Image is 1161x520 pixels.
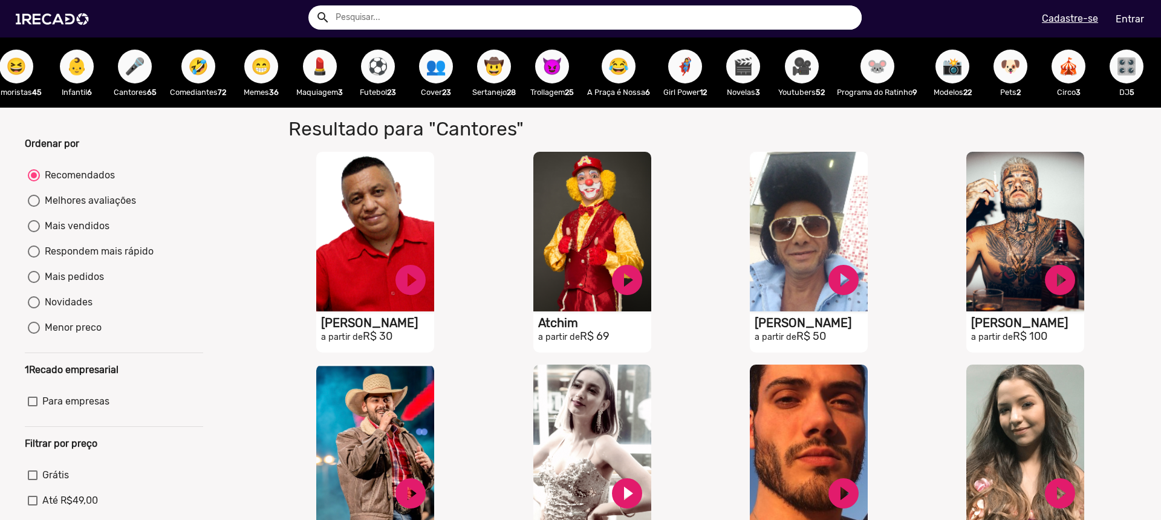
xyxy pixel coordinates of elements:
span: 😂 [608,50,629,83]
video: S1RECADO vídeos dedicados para fãs e empresas [316,152,434,311]
button: 🎛️ [1110,50,1143,83]
p: Memes [238,86,284,98]
h2: R$ 50 [755,330,868,343]
b: Filtrar por preço [25,438,97,449]
p: Comediantes [170,86,226,98]
b: 36 [269,88,279,97]
b: 2 [1016,88,1021,97]
button: 🎬 [726,50,760,83]
a: play_circle_filled [1042,475,1078,512]
span: 👥 [426,50,446,83]
button: 🎤 [118,50,152,83]
span: Até R$49,00 [42,493,98,508]
span: Grátis [42,468,69,483]
b: 6 [645,88,650,97]
b: 23 [442,88,451,97]
b: 25 [565,88,574,97]
p: Novelas [720,86,766,98]
div: Respondem mais rápido [40,244,154,259]
p: Girl Power [662,86,708,98]
p: Futebol [355,86,401,98]
p: Modelos [929,86,975,98]
b: 5 [1130,88,1134,97]
span: 🎪 [1058,50,1079,83]
b: 3 [755,88,760,97]
button: 🎥 [785,50,819,83]
p: Trollagem [529,86,575,98]
b: 6 [87,88,92,97]
small: a partir de [971,332,1013,342]
p: Infantil [54,86,100,98]
button: 🤣 [181,50,215,83]
input: Pesquisar... [327,5,862,30]
video: S1RECADO vídeos dedicados para fãs e empresas [750,152,868,311]
button: 📸 [935,50,969,83]
button: 🦸‍♀️ [668,50,702,83]
a: play_circle_filled [609,262,645,298]
button: 🐶 [994,50,1027,83]
span: 🦸‍♀️ [675,50,695,83]
h1: Atchim [538,316,651,330]
p: Circo [1046,86,1091,98]
button: ⚽ [361,50,395,83]
span: 👶 [67,50,87,83]
small: a partir de [755,332,796,342]
button: Example home icon [311,6,333,27]
b: 65 [147,88,157,97]
p: DJ [1104,86,1150,98]
a: Entrar [1108,8,1152,30]
span: 😈 [542,50,562,83]
b: 45 [32,88,42,97]
b: 1Recado empresarial [25,364,119,375]
div: Mais pedidos [40,270,104,284]
a: play_circle_filled [825,475,862,512]
button: 👶 [60,50,94,83]
span: Para empresas [42,394,109,409]
div: Melhores avaliações [40,193,136,208]
span: 🐭 [867,50,888,83]
h1: [PERSON_NAME] [971,316,1084,330]
p: Pets [987,86,1033,98]
b: 3 [1076,88,1081,97]
h1: [PERSON_NAME] [321,316,434,330]
button: 👥 [419,50,453,83]
b: 22 [963,88,972,97]
div: Mais vendidos [40,219,109,233]
span: ⚽ [368,50,388,83]
mat-icon: Example home icon [316,10,330,25]
span: 🐶 [1000,50,1021,83]
p: Cantores [112,86,158,98]
a: play_circle_filled [1042,262,1078,298]
p: Youtubers [778,86,825,98]
a: play_circle_filled [392,262,429,298]
b: 3 [338,88,343,97]
button: 😁 [244,50,278,83]
button: 💄 [303,50,337,83]
span: 📸 [942,50,963,83]
span: 😁 [251,50,272,83]
p: Cover [413,86,459,98]
div: Novidades [40,295,93,310]
button: 🤠 [477,50,511,83]
b: 9 [912,88,917,97]
button: 🐭 [860,50,894,83]
h1: Resultado para "Cantores" [279,117,839,140]
button: 😈 [535,50,569,83]
h2: R$ 69 [538,330,651,343]
h1: [PERSON_NAME] [755,316,868,330]
span: 😆 [6,50,27,83]
span: 💄 [310,50,330,83]
u: Cadastre-se [1042,13,1098,24]
b: 72 [218,88,226,97]
span: 🎛️ [1116,50,1137,83]
div: Recomendados [40,168,115,183]
span: 🤠 [484,50,504,83]
small: a partir de [321,332,363,342]
button: 🎪 [1052,50,1085,83]
p: A Praça é Nossa [587,86,650,98]
video: S1RECADO vídeos dedicados para fãs e empresas [533,152,651,311]
span: 🤣 [188,50,209,83]
p: Maquiagem [296,86,343,98]
b: Ordenar por [25,138,79,149]
span: 🎤 [125,50,145,83]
